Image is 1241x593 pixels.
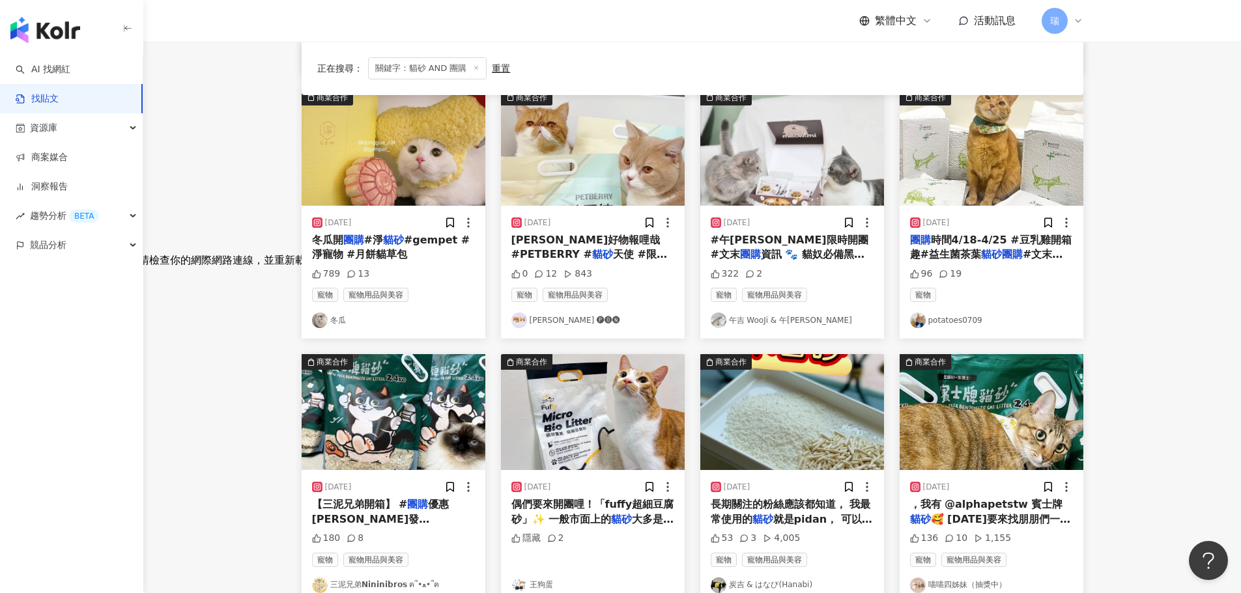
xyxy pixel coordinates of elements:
button: 商業合作 [900,90,1083,206]
div: 3 [739,532,756,545]
img: post-image [900,90,1083,206]
div: 商業合作 [715,355,747,368]
div: 商業合作 [915,91,946,104]
img: KOL Avatar [312,312,328,328]
a: 洞察報告 [16,180,68,193]
span: 偶們要來開團哩！「fuffy超細豆腐砂」✨ 一般市面上的 [511,498,674,525]
a: KOL Avatar冬瓜 [312,312,475,328]
span: 資源庫 [30,113,57,143]
div: 2 [547,532,564,545]
div: 843 [563,268,592,281]
span: 優惠 [PERSON_NAME]發Alphapet| 賓士牌 [312,498,449,540]
span: 寵物 [312,553,338,567]
span: 寵物用品與美容 [742,553,807,567]
div: [DATE] [724,217,750,228]
button: 商業合作 [900,354,1083,470]
img: post-image [501,354,685,470]
a: KOL Avatar炭吉 & はなび(Hanabi) [711,577,874,593]
span: 活動訊息 [974,14,1016,27]
div: 隱藏 [511,532,541,545]
mark: 貓砂 [592,248,613,260]
span: rise [16,212,25,221]
img: KOL Avatar [511,577,527,593]
span: 瑞 [1050,14,1059,28]
span: 長期關注的粉絲應該都知道， 我最常使用的 [711,498,871,525]
span: 寵物用品與美容 [343,288,408,302]
button: 商業合作 [302,354,485,470]
div: 13 [347,268,369,281]
span: 寵物用品與美容 [742,288,807,302]
img: KOL Avatar [711,577,726,593]
span: #淨 [364,234,383,246]
div: 789 [312,268,341,281]
span: 寵物 [711,553,737,567]
button: 商業合作 [700,354,884,470]
div: 商業合作 [317,91,348,104]
img: logo [10,17,80,43]
span: 趨勢分析 [30,201,99,230]
img: post-image [501,90,685,206]
div: 4,005 [763,532,800,545]
div: [DATE] [923,482,950,493]
div: 0 [511,268,528,281]
span: 寵物 [910,553,936,567]
img: KOL Avatar [910,312,926,328]
mark: 貓砂團購 [981,248,1023,260]
button: 商業合作 [501,354,685,470]
div: 1,155 [974,532,1011,545]
div: [DATE] [325,482,352,493]
img: post-image [700,354,884,470]
div: 136 [910,532,939,545]
span: 【三泥兄弟開箱】 # [312,498,408,510]
div: 8 [347,532,364,545]
span: 🥰 [DATE]要來找朋朋們一起來 [910,513,1070,540]
span: 資訊 🐾 貓奴必備黑科技｜「中宇- [711,248,865,275]
div: 2 [745,268,762,281]
div: 19 [939,268,962,281]
a: KOL Avatar喵喵四姊妹（抽獎中） [910,577,1073,593]
a: KOL Avatar[PERSON_NAME] 🅟🅞🅝 [511,312,674,328]
a: KOL Avatarpotatoes0709 [910,312,1073,328]
img: post-image [700,90,884,206]
div: 53 [711,532,734,545]
mark: 團購 [343,234,364,246]
span: 時間4/18-4/25 #豆乳雞開箱趣#益生菌茶葉 [910,234,1072,260]
div: 96 [910,268,933,281]
a: 商案媒合 [16,151,68,164]
mark: 貓砂 [752,513,773,525]
img: KOL Avatar [511,312,527,328]
div: 12 [534,268,557,281]
button: 商業合作 [700,90,884,206]
mark: 貓砂 [611,513,632,525]
div: 商業合作 [317,355,348,368]
span: 競品分析 [30,230,66,260]
img: KOL Avatar [711,312,726,328]
span: 天使 #限時 [613,248,667,260]
img: post-image [900,354,1083,470]
mark: 貓砂 [910,513,931,525]
div: 商業合作 [715,91,747,104]
iframe: Help Scout Beacon - Open [1189,541,1228,580]
mark: 團購 [407,498,428,510]
div: [DATE] [724,482,750,493]
span: 寵物 [711,288,737,302]
div: 商業合作 [516,355,547,368]
span: 寵物 [511,288,537,302]
span: 寵物用品與美容 [343,553,408,567]
div: BETA [69,210,99,223]
button: 商業合作 [501,90,685,206]
div: [DATE] [524,217,551,228]
a: KOL Avatar王狗蛋 [511,577,674,593]
a: 找貼文 [16,92,59,105]
span: 冬瓜開 [312,234,343,246]
img: KOL Avatar [910,577,926,593]
img: post-image [302,354,485,470]
div: 重置 [492,63,510,74]
span: 寵物 [910,288,936,302]
span: [PERSON_NAME]好物報哩哉 #PETBERRY # [511,234,661,260]
a: searchAI 找網紅 [16,63,70,76]
span: 寵物 [312,288,338,302]
mark: 團購 [740,248,761,260]
span: 正在搜尋 ： [317,63,363,74]
div: 180 [312,532,341,545]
